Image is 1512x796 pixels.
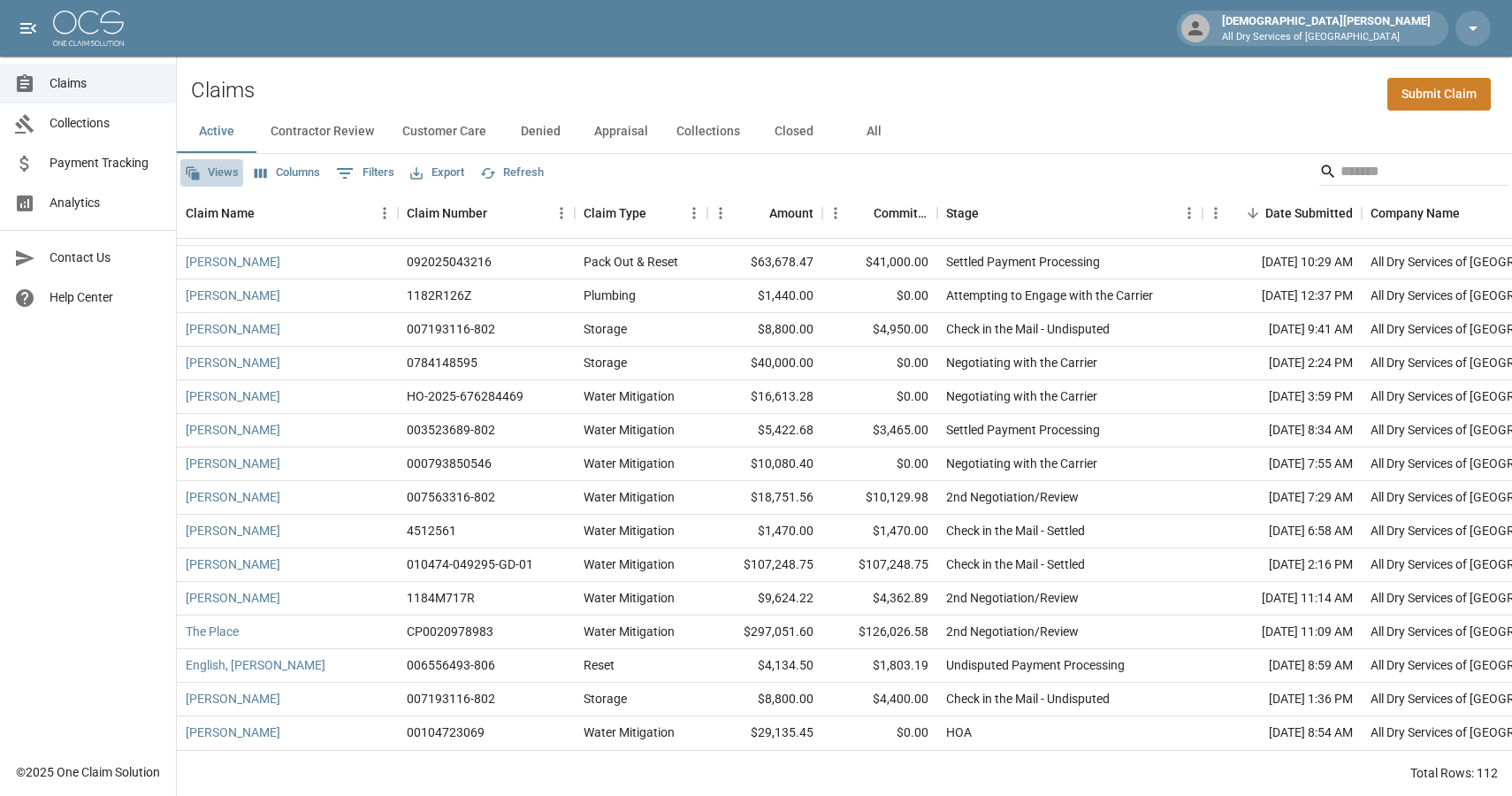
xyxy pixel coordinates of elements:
a: [PERSON_NAME] [186,253,280,271]
a: [PERSON_NAME] [186,387,280,405]
div: 007193116-802 [407,690,495,708]
div: Storage [584,320,627,338]
a: Submit Claim [1387,78,1491,111]
a: [PERSON_NAME] [186,354,280,371]
div: [DATE] 12:37 PM [1203,279,1362,313]
button: Menu [822,200,849,226]
button: Customer Care [388,111,500,153]
button: Appraisal [580,111,662,153]
div: $1,470.00 [822,515,937,548]
div: Water Mitigation [584,421,675,439]
div: [DEMOGRAPHIC_DATA][PERSON_NAME] [1215,12,1438,44]
div: Water Mitigation [584,387,675,405]
div: $107,248.75 [707,548,822,582]
div: [DATE] 11:09 AM [1203,616,1362,649]
button: Refresh [476,159,548,187]
div: $8,800.00 [707,313,822,347]
div: $10,080.40 [707,448,822,481]
div: $63,678.47 [707,246,822,279]
a: [PERSON_NAME] [186,555,280,573]
div: 00104723069 [407,723,485,741]
div: 0784148595 [407,354,477,371]
div: Check in the Mail - Settled [946,522,1085,540]
span: Contact Us [50,249,162,267]
button: Collections [662,111,754,153]
div: Committed Amount [822,188,937,238]
div: Undisputed Payment Processing [946,656,1125,674]
div: Amount [707,188,822,238]
div: Reset [584,656,615,674]
div: $0.00 [822,716,937,750]
div: Claim Name [186,188,255,238]
div: Stage [946,188,979,238]
a: [PERSON_NAME] [186,723,280,741]
div: 007563316-802 [407,488,495,506]
img: ocs-logo-white-transparent.png [53,11,124,46]
div: Storage [584,690,627,708]
button: Denied [500,111,580,153]
button: Sort [1460,201,1485,226]
button: Active [177,111,256,153]
div: 1182R126Z [407,287,471,304]
div: Negotiating with the Carrier [946,387,1097,405]
div: 003523689-802 [407,421,495,439]
div: Water Mitigation [584,623,675,640]
div: $5,422.68 [707,414,822,448]
div: [DATE] 10:29 AM [1203,246,1362,279]
div: [DATE] 7:29 AM [1203,481,1362,515]
div: Date Submitted [1265,188,1353,238]
button: Show filters [332,159,399,188]
button: Sort [979,201,1004,226]
div: Water Mitigation [584,488,675,506]
button: Sort [255,201,279,226]
div: $0.00 [822,347,937,380]
div: $16,613.28 [707,380,822,414]
div: Attempting to Engage with the Carrier [946,287,1153,304]
div: 006556493-806 [407,656,495,674]
div: Check in the Mail - Settled [946,555,1085,573]
div: [DATE] 3:59 PM [1203,380,1362,414]
a: [PERSON_NAME] [186,589,280,607]
div: Total Rows: 112 [1410,764,1498,782]
div: Negotiating with the Carrier [946,455,1097,472]
div: $18,751.56 [707,481,822,515]
div: [DATE] 2:24 PM [1203,347,1362,380]
div: Water Mitigation [584,455,675,472]
a: [PERSON_NAME] [186,421,280,439]
span: Analytics [50,194,162,212]
div: [DATE] 11:14 AM [1203,582,1362,616]
div: $0.00 [822,448,937,481]
div: HOA [946,723,972,741]
div: $297,051.60 [707,616,822,649]
a: [PERSON_NAME] [186,522,280,540]
button: Closed [754,111,834,153]
div: $0.00 [822,380,937,414]
p: All Dry Services of [GEOGRAPHIC_DATA] [1222,30,1431,45]
div: dynamic tabs [177,111,1512,153]
div: 010474-049295-GD-01 [407,555,533,573]
div: [DATE] 7:55 AM [1203,448,1362,481]
div: Check in the Mail - Undisputed [946,690,1110,708]
button: Menu [707,200,734,226]
button: Menu [1203,200,1229,226]
button: Menu [548,200,575,226]
div: $4,134.50 [707,649,822,683]
button: Export [406,159,469,187]
div: © 2025 One Claim Solution [16,763,160,781]
div: 000793850546 [407,455,492,472]
div: [DATE] 6:58 AM [1203,515,1362,548]
div: Amount [769,188,813,238]
div: $4,950.00 [822,313,937,347]
button: Sort [646,201,671,226]
div: $40,000.00 [707,347,822,380]
div: 1184M717R [407,589,475,607]
div: Pack Out & Reset [584,253,678,271]
div: Plumbing [584,287,636,304]
button: Menu [371,200,398,226]
button: Sort [745,201,769,226]
span: Payment Tracking [50,154,162,172]
div: CP0020978983 [407,623,493,640]
div: 2nd Negotiation/Review [946,589,1079,607]
div: $4,362.89 [822,582,937,616]
div: Water Mitigation [584,522,675,540]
